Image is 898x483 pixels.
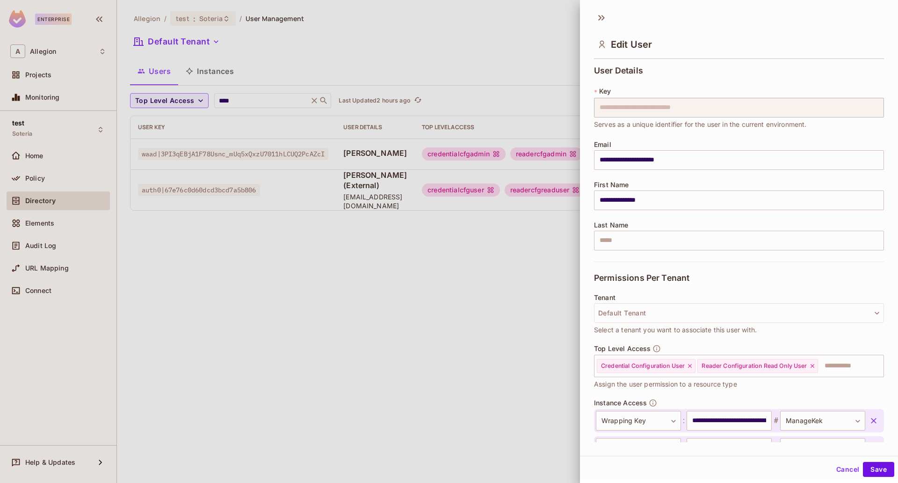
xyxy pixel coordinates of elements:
[596,411,681,431] div: Wrapping Key
[833,462,863,477] button: Cancel
[594,399,647,407] span: Instance Access
[611,39,652,50] span: Edit User
[594,181,629,189] span: First Name
[681,415,687,426] span: :
[594,119,807,130] span: Serves as a unique identifier for the user in the current environment.
[594,345,651,352] span: Top Level Access
[863,462,894,477] button: Save
[772,415,780,426] span: #
[597,359,695,373] div: Credential Configuration User
[594,141,611,148] span: Email
[594,325,757,335] span: Select a tenant you want to associate this user with.
[697,359,818,373] div: Reader Configuration Read Only User
[594,303,884,323] button: Default Tenant
[594,379,737,389] span: Assign the user permission to a resource type
[594,294,616,301] span: Tenant
[594,66,643,75] span: User Details
[780,411,865,431] div: ManageKek
[702,362,807,370] span: Reader Configuration Read Only User
[594,273,689,283] span: Permissions Per Tenant
[780,438,865,458] div: Downloader
[599,88,611,95] span: Key
[879,365,881,366] button: Open
[601,362,685,370] span: Credential Configuration User
[596,438,681,458] div: Digital Key
[594,221,628,229] span: Last Name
